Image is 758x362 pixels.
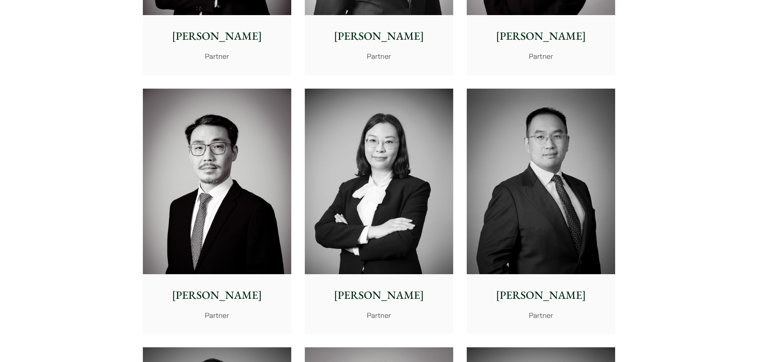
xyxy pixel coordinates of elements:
p: [PERSON_NAME] [473,28,609,45]
p: Partner [473,51,609,62]
p: [PERSON_NAME] [311,287,447,304]
a: [PERSON_NAME] Partner [305,89,453,334]
p: Partner [149,51,285,62]
p: [PERSON_NAME] [149,28,285,45]
p: Partner [311,51,447,62]
p: [PERSON_NAME] [149,287,285,304]
p: Partner [311,310,447,321]
p: [PERSON_NAME] [473,287,609,304]
a: [PERSON_NAME] Partner [467,89,615,334]
a: [PERSON_NAME] Partner [143,89,291,334]
p: Partner [149,310,285,321]
p: Partner [473,310,609,321]
p: [PERSON_NAME] [311,28,447,45]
